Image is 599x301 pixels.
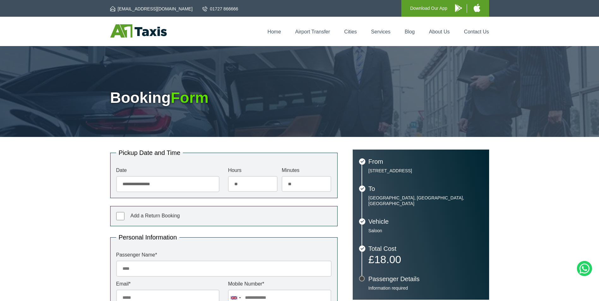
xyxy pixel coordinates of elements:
[267,29,281,34] a: Home
[368,195,483,206] p: [GEOGRAPHIC_DATA], [GEOGRAPHIC_DATA], [GEOGRAPHIC_DATA]
[374,253,401,265] span: 18.00
[110,24,167,38] img: A1 Taxis St Albans LTD
[228,168,278,173] label: Hours
[410,4,447,12] p: Download Our App
[116,212,124,220] input: Add a Return Booking
[282,168,331,173] label: Minutes
[368,276,483,282] h3: Passenger Details
[371,29,390,34] a: Services
[116,234,180,240] legend: Personal Information
[116,281,219,286] label: Email
[295,29,330,34] a: Airport Transfer
[368,245,483,252] h3: Total Cost
[368,228,483,233] p: Saloon
[455,4,462,12] img: A1 Taxis Android App
[464,29,489,34] a: Contact Us
[344,29,357,34] a: Cities
[429,29,450,34] a: About Us
[368,158,483,165] h3: From
[368,186,483,192] h3: To
[228,281,331,286] label: Mobile Number
[171,89,208,106] span: Form
[116,150,183,156] legend: Pickup Date and Time
[368,285,483,291] p: Information required
[404,29,415,34] a: Blog
[130,213,180,218] span: Add a Return Booking
[116,168,219,173] label: Date
[202,6,238,12] a: 01727 866666
[368,255,483,264] p: £
[474,4,480,12] img: A1 Taxis iPhone App
[368,168,483,174] p: [STREET_ADDRESS]
[368,218,483,225] h3: Vehicle
[116,252,332,257] label: Passenger Name
[110,6,193,12] a: [EMAIL_ADDRESS][DOMAIN_NAME]
[110,90,489,105] h1: Booking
